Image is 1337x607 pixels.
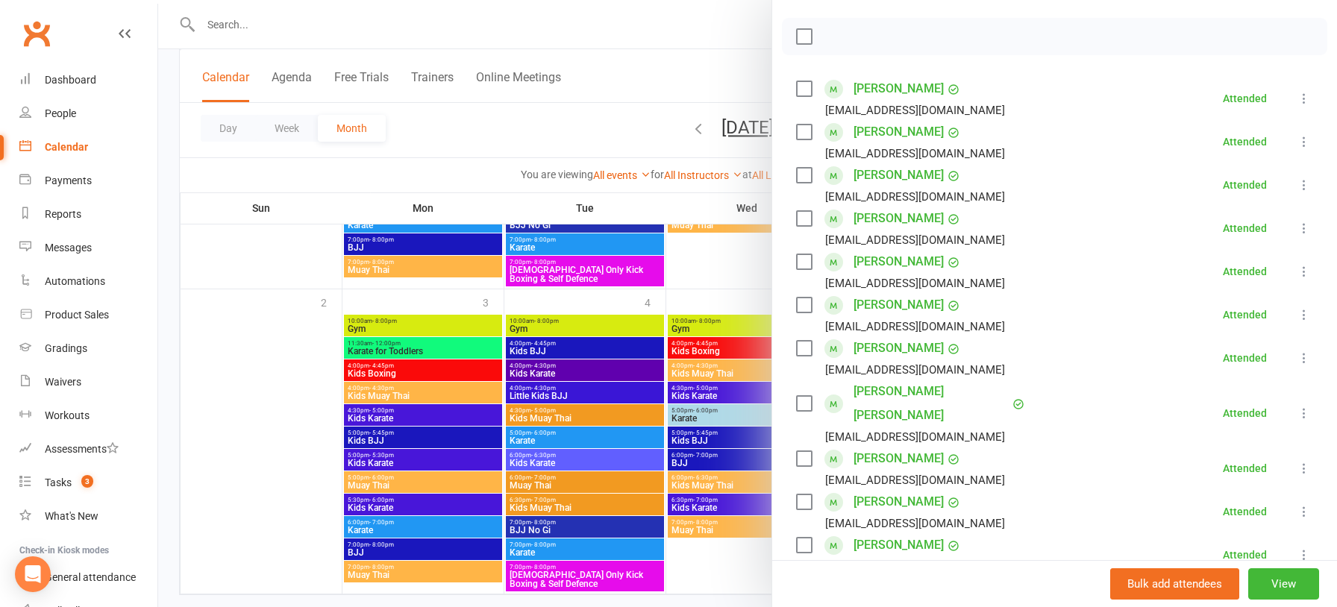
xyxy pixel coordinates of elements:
[45,275,105,287] div: Automations
[1223,463,1267,474] div: Attended
[45,376,81,388] div: Waivers
[854,533,944,557] a: [PERSON_NAME]
[19,365,157,399] a: Waivers
[45,309,109,321] div: Product Sales
[1223,136,1267,147] div: Attended
[825,317,1005,336] div: [EMAIL_ADDRESS][DOMAIN_NAME]
[45,571,136,583] div: General attendance
[19,561,157,594] a: General attendance kiosk mode
[1223,223,1267,233] div: Attended
[1223,353,1267,363] div: Attended
[81,475,93,488] span: 3
[19,231,157,265] a: Messages
[1223,506,1267,517] div: Attended
[19,265,157,298] a: Automations
[1223,408,1267,418] div: Attended
[1223,309,1267,320] div: Attended
[19,433,157,466] a: Assessments
[19,332,157,365] a: Gradings
[825,274,1005,293] div: [EMAIL_ADDRESS][DOMAIN_NAME]
[854,380,1009,427] a: [PERSON_NAME] [PERSON_NAME]
[1223,93,1267,104] div: Attended
[854,207,944,230] a: [PERSON_NAME]
[854,120,944,144] a: [PERSON_NAME]
[854,490,944,514] a: [PERSON_NAME]
[825,471,1005,490] div: [EMAIL_ADDRESS][DOMAIN_NAME]
[45,107,76,119] div: People
[45,409,90,421] div: Workouts
[19,130,157,164] a: Calendar
[854,293,944,317] a: [PERSON_NAME]
[45,208,81,220] div: Reports
[1223,550,1267,560] div: Attended
[854,447,944,471] a: [PERSON_NAME]
[19,63,157,97] a: Dashboard
[45,242,92,254] div: Messages
[19,97,157,130] a: People
[1248,568,1319,600] button: View
[854,250,944,274] a: [PERSON_NAME]
[45,510,98,522] div: What's New
[854,336,944,360] a: [PERSON_NAME]
[825,427,1005,447] div: [EMAIL_ADDRESS][DOMAIN_NAME]
[825,360,1005,380] div: [EMAIL_ADDRESS][DOMAIN_NAME]
[825,230,1005,250] div: [EMAIL_ADDRESS][DOMAIN_NAME]
[1223,266,1267,277] div: Attended
[825,514,1005,533] div: [EMAIL_ADDRESS][DOMAIN_NAME]
[825,101,1005,120] div: [EMAIL_ADDRESS][DOMAIN_NAME]
[19,298,157,332] a: Product Sales
[19,500,157,533] a: What's New
[18,15,55,52] a: Clubworx
[825,144,1005,163] div: [EMAIL_ADDRESS][DOMAIN_NAME]
[45,477,72,488] div: Tasks
[825,187,1005,207] div: [EMAIL_ADDRESS][DOMAIN_NAME]
[1223,180,1267,190] div: Attended
[15,556,51,592] div: Open Intercom Messenger
[1110,568,1239,600] button: Bulk add attendees
[45,141,88,153] div: Calendar
[45,174,92,186] div: Payments
[825,557,1005,576] div: [EMAIL_ADDRESS][DOMAIN_NAME]
[45,74,96,86] div: Dashboard
[19,198,157,231] a: Reports
[19,399,157,433] a: Workouts
[854,77,944,101] a: [PERSON_NAME]
[45,443,119,455] div: Assessments
[854,163,944,187] a: [PERSON_NAME]
[45,342,87,354] div: Gradings
[19,466,157,500] a: Tasks 3
[19,164,157,198] a: Payments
